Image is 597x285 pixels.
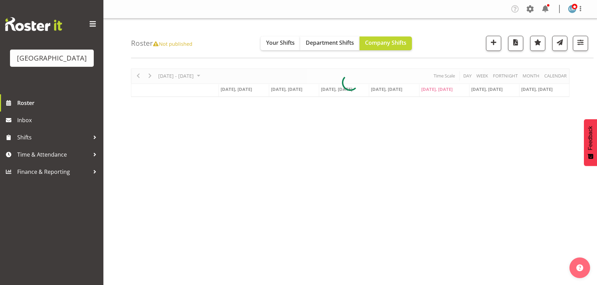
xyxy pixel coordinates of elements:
[17,98,100,108] span: Roster
[17,167,90,177] span: Finance & Reporting
[17,132,90,142] span: Shifts
[360,36,412,50] button: Company Shifts
[584,119,597,166] button: Feedback - Show survey
[266,39,295,46] span: Your Shifts
[365,39,406,46] span: Company Shifts
[153,40,192,47] span: Not published
[576,264,583,271] img: help-xxl-2.png
[300,36,360,50] button: Department Shifts
[530,36,545,51] button: Highlight an important date within the roster.
[508,36,523,51] button: Download a PDF of the roster according to the set date range.
[573,36,588,51] button: Filter Shifts
[261,36,300,50] button: Your Shifts
[5,17,62,31] img: Rosterit website logo
[587,126,594,150] span: Feedback
[306,39,354,46] span: Department Shifts
[568,5,576,13] img: lesley-mckenzie127.jpg
[17,53,87,63] div: [GEOGRAPHIC_DATA]
[17,149,90,160] span: Time & Attendance
[486,36,501,51] button: Add a new shift
[131,39,192,47] h4: Roster
[552,36,567,51] button: Send a list of all shifts for the selected filtered period to all rostered employees.
[17,115,100,125] span: Inbox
